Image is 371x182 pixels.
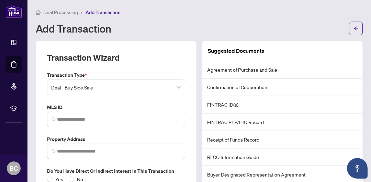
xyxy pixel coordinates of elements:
[86,9,121,15] span: Add Transaction
[202,96,362,113] li: FINTRAC ID(s)
[208,47,264,55] article: Suggested Documents
[5,5,22,18] img: logo
[347,158,368,179] button: Open asap
[353,26,358,31] span: arrow-left
[202,131,362,148] li: Receipt of Funds Record
[52,149,56,153] img: search_icon
[202,148,362,166] li: RECO Information Guide
[47,104,185,111] label: MLS ID
[202,78,362,96] li: Confirmation of Cooperation
[47,135,185,143] label: Property Address
[36,23,111,34] h1: Add Transaction
[47,167,185,175] label: Do you have direct or indirect interest in this transaction
[202,61,362,78] li: Agreement of Purchase and Sale
[202,113,362,131] li: FINTRAC PEP/HIO Record
[51,81,181,94] span: Deal - Buy Side Sale
[10,163,18,173] span: BC
[47,52,120,63] h2: Transaction Wizard
[52,117,56,121] img: search_icon
[47,71,185,79] label: Transaction Type
[36,10,41,15] span: home
[81,8,83,16] li: /
[43,9,78,15] span: Deal Processing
